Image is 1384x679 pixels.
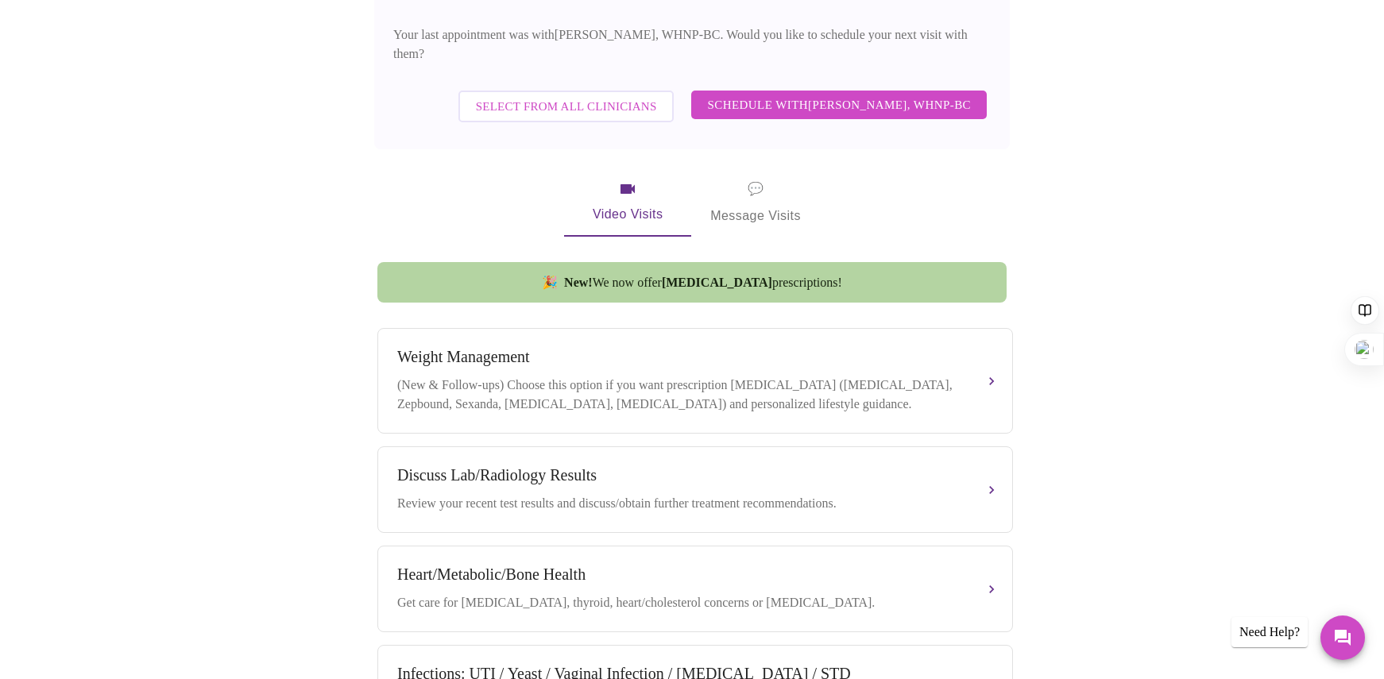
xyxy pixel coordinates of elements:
[476,96,657,117] span: Select from All Clinicians
[691,91,987,119] button: Schedule with[PERSON_NAME], WHNP-BC
[564,276,593,289] strong: New!
[377,328,1013,434] button: Weight Management(New & Follow-ups) Choose this option if you want prescription [MEDICAL_DATA] ([...
[397,494,961,513] div: Review your recent test results and discuss/obtain further treatment recommendations.
[397,376,961,414] div: (New & Follow-ups) Choose this option if you want prescription [MEDICAL_DATA] ([MEDICAL_DATA], Ze...
[458,91,675,122] button: Select from All Clinicians
[393,25,991,64] p: Your last appointment was with [PERSON_NAME], WHNP-BC . Would you like to schedule your next visi...
[397,593,961,612] div: Get care for [MEDICAL_DATA], thyroid, heart/cholesterol concerns or [MEDICAL_DATA].
[397,466,961,484] div: Discuss Lab/Radiology Results
[377,446,1013,533] button: Discuss Lab/Radiology ResultsReview your recent test results and discuss/obtain further treatment...
[1231,617,1308,647] div: Need Help?
[710,178,801,227] span: Message Visits
[1320,615,1365,660] button: Messages
[748,178,764,200] span: message
[564,276,842,290] span: We now offer prescriptions!
[542,275,558,290] span: new
[397,565,961,584] div: Heart/Metabolic/Bone Health
[377,546,1013,632] button: Heart/Metabolic/Bone HealthGet care for [MEDICAL_DATA], thyroid, heart/cholesterol concerns or [M...
[583,179,672,226] span: Video Visits
[707,95,971,115] span: Schedule with [PERSON_NAME], WHNP-BC
[662,276,772,289] strong: [MEDICAL_DATA]
[397,348,961,366] div: Weight Management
